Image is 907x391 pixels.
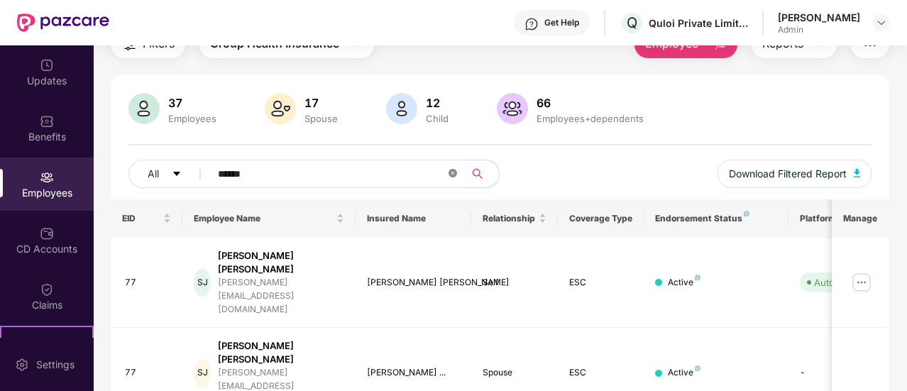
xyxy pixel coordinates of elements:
div: 77 [125,366,172,380]
th: Manage [832,199,889,238]
div: Endorsement Status [655,213,776,224]
div: Quloi Private Limited [649,16,748,30]
img: svg+xml;base64,PHN2ZyB4bWxucz0iaHR0cDovL3d3dy53My5vcmcvMjAwMC9zdmciIHhtbG5zOnhsaW5rPSJodHRwOi8vd3... [265,93,296,124]
div: ESC [569,366,633,380]
div: 12 [423,96,451,110]
span: Relationship [483,213,536,224]
div: Active [668,276,700,290]
img: svg+xml;base64,PHN2ZyB4bWxucz0iaHR0cDovL3d3dy53My5vcmcvMjAwMC9zdmciIHhtbG5zOnhsaW5rPSJodHRwOi8vd3... [497,93,528,124]
th: Relationship [471,199,558,238]
img: svg+xml;base64,PHN2ZyBpZD0iU2V0dGluZy0yMHgyMCIgeG1sbnM9Imh0dHA6Ly93d3cudzMub3JnLzIwMDAvc3ZnIiB3aW... [15,358,29,372]
div: Employees [165,113,219,124]
th: Employee Name [182,199,356,238]
img: svg+xml;base64,PHN2ZyB4bWxucz0iaHR0cDovL3d3dy53My5vcmcvMjAwMC9zdmciIHhtbG5zOnhsaW5rPSJodHRwOi8vd3... [128,93,160,124]
img: svg+xml;base64,PHN2ZyB4bWxucz0iaHR0cDovL3d3dy53My5vcmcvMjAwMC9zdmciIHhtbG5zOnhsaW5rPSJodHRwOi8vd3... [386,93,417,124]
img: svg+xml;base64,PHN2ZyB4bWxucz0iaHR0cDovL3d3dy53My5vcmcvMjAwMC9zdmciIHdpZHRoPSI4IiBoZWlnaHQ9IjgiIH... [695,275,700,280]
img: svg+xml;base64,PHN2ZyB4bWxucz0iaHR0cDovL3d3dy53My5vcmcvMjAwMC9zdmciIHdpZHRoPSI4IiBoZWlnaHQ9IjgiIH... [695,365,700,371]
th: EID [111,199,183,238]
th: Coverage Type [558,199,644,238]
div: Platform Status [800,213,878,224]
span: All [148,166,159,182]
span: Q [627,14,637,31]
div: SJ [194,268,210,297]
span: Download Filtered Report [729,166,847,182]
img: manageButton [850,271,873,294]
div: [PERSON_NAME] [PERSON_NAME] [367,276,460,290]
span: search [464,168,492,180]
img: svg+xml;base64,PHN2ZyBpZD0iQmVuZWZpdHMiIHhtbG5zPSJodHRwOi8vd3d3LnczLm9yZy8yMDAwL3N2ZyIgd2lkdGg9Ij... [40,114,54,128]
img: svg+xml;base64,PHN2ZyBpZD0iQ0RfQWNjb3VudHMiIGRhdGEtbmFtZT0iQ0QgQWNjb3VudHMiIHhtbG5zPSJodHRwOi8vd3... [40,226,54,241]
div: Spouse [483,366,546,380]
img: svg+xml;base64,PHN2ZyBpZD0iSGVscC0zMngzMiIgeG1sbnM9Imh0dHA6Ly93d3cudzMub3JnLzIwMDAvc3ZnIiB3aWR0aD... [524,17,539,31]
div: 77 [125,276,172,290]
div: [PERSON_NAME] [PERSON_NAME] [218,339,344,366]
div: Auto Verified [814,275,871,290]
img: svg+xml;base64,PHN2ZyBpZD0iQ2xhaW0iIHhtbG5zPSJodHRwOi8vd3d3LnczLm9yZy8yMDAwL3N2ZyIgd2lkdGg9IjIwIi... [40,282,54,297]
div: Employees+dependents [534,113,647,124]
div: Settings [32,358,79,372]
div: ESC [569,276,633,290]
div: [PERSON_NAME][EMAIL_ADDRESS][DOMAIN_NAME] [218,276,344,316]
img: svg+xml;base64,PHN2ZyBpZD0iRHJvcGRvd24tMzJ4MzIiIHhtbG5zPSJodHRwOi8vd3d3LnczLm9yZy8yMDAwL3N2ZyIgd2... [876,17,887,28]
img: New Pazcare Logo [17,13,109,32]
th: Insured Name [356,199,471,238]
div: 37 [165,96,219,110]
div: Active [668,366,700,380]
img: svg+xml;base64,PHN2ZyB4bWxucz0iaHR0cDovL3d3dy53My5vcmcvMjAwMC9zdmciIHhtbG5zOnhsaW5rPSJodHRwOi8vd3... [854,169,861,177]
div: [PERSON_NAME] [778,11,860,24]
button: search [464,160,500,188]
div: Admin [778,24,860,35]
span: caret-down [172,169,182,180]
img: svg+xml;base64,PHN2ZyBpZD0iRW1wbG95ZWVzIiB4bWxucz0iaHR0cDovL3d3dy53My5vcmcvMjAwMC9zdmciIHdpZHRoPS... [40,170,54,185]
div: Self [483,276,546,290]
button: Download Filtered Report [718,160,872,188]
div: 17 [302,96,341,110]
img: svg+xml;base64,PHN2ZyB4bWxucz0iaHR0cDovL3d3dy53My5vcmcvMjAwMC9zdmciIHdpZHRoPSI4IiBoZWlnaHQ9IjgiIH... [744,211,749,216]
span: close-circle [449,169,457,177]
div: Spouse [302,113,341,124]
span: Employee Name [194,213,334,224]
div: [PERSON_NAME] [PERSON_NAME] [218,249,344,276]
div: 66 [534,96,647,110]
div: Get Help [544,17,579,28]
button: Allcaret-down [128,160,215,188]
div: SJ [194,359,210,387]
div: Child [423,113,451,124]
img: svg+xml;base64,PHN2ZyBpZD0iVXBkYXRlZCIgeG1sbnM9Imh0dHA6Ly93d3cudzMub3JnLzIwMDAvc3ZnIiB3aWR0aD0iMj... [40,58,54,72]
span: EID [122,213,161,224]
div: [PERSON_NAME] ... [367,366,460,380]
span: close-circle [449,167,457,181]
